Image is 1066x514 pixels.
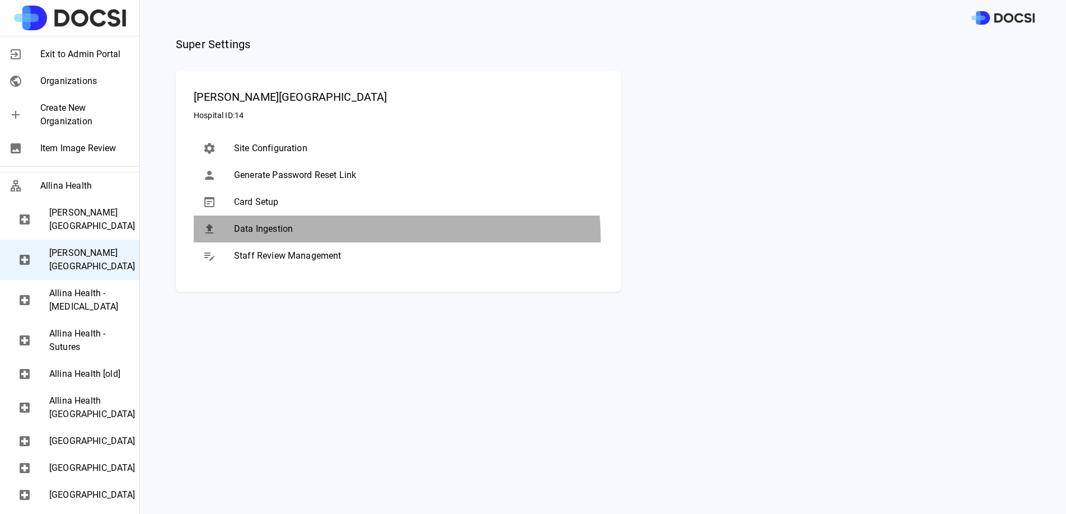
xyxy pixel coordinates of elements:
span: Card Setup [234,195,594,209]
span: Organizations [40,74,130,88]
span: Data Ingestion [234,222,594,236]
span: Staff Review Management [234,249,594,263]
span: [GEOGRAPHIC_DATA] [49,488,130,502]
span: Site Configuration [234,142,594,155]
img: DOCSI Logo [971,11,1035,25]
div: Generate Password Reset Link [194,162,603,189]
span: Generate Password Reset Link [234,169,594,182]
span: Allina Health - Sutures [49,327,130,354]
span: Hospital ID: 14 [194,110,603,122]
span: Allina Health [40,179,130,193]
img: Site Logo [14,6,126,30]
div: Site Configuration [194,135,603,162]
span: Item Image Review [40,142,130,155]
span: [GEOGRAPHIC_DATA] [49,461,130,475]
span: [PERSON_NAME][GEOGRAPHIC_DATA] [49,246,130,273]
span: Create New Organization [40,101,130,128]
span: Exit to Admin Portal [40,48,130,61]
span: Allina Health [old] [49,367,130,381]
span: [PERSON_NAME][GEOGRAPHIC_DATA] [194,88,603,105]
span: Super Settings [176,36,1066,53]
span: [GEOGRAPHIC_DATA] [49,434,130,448]
span: Allina Health [GEOGRAPHIC_DATA] [49,394,130,421]
div: Data Ingestion [194,216,603,242]
span: [PERSON_NAME][GEOGRAPHIC_DATA] [49,206,130,233]
span: Allina Health - [MEDICAL_DATA] [49,287,130,314]
div: Staff Review Management [194,242,603,269]
div: Card Setup [194,189,603,216]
